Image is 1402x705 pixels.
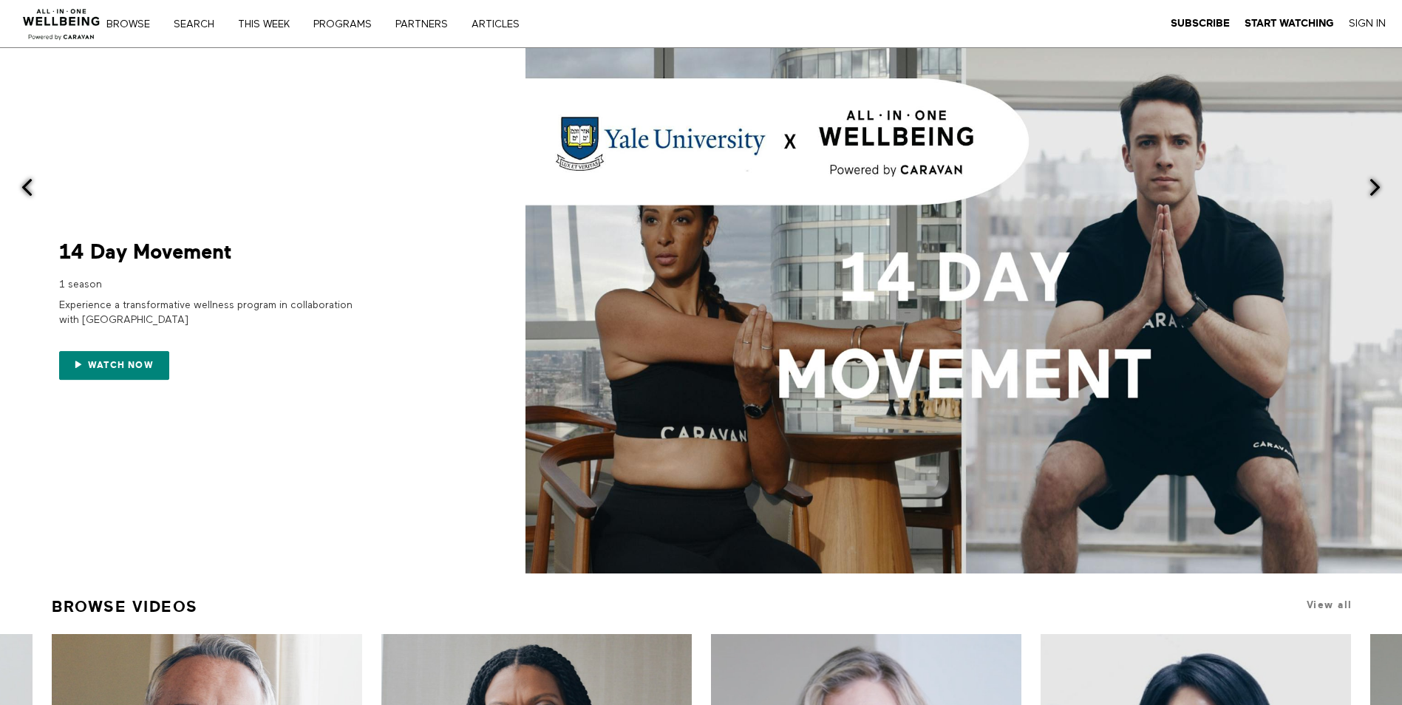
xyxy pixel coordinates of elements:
[169,19,230,30] a: Search
[308,19,387,30] a: PROGRAMS
[101,19,166,30] a: Browse
[1171,17,1230,30] a: Subscribe
[1245,17,1334,30] a: Start Watching
[52,591,198,622] a: Browse Videos
[466,19,535,30] a: ARTICLES
[233,19,305,30] a: THIS WEEK
[1245,18,1334,29] strong: Start Watching
[1349,17,1386,30] a: Sign In
[117,16,550,31] nav: Primary
[390,19,463,30] a: PARTNERS
[1171,18,1230,29] strong: Subscribe
[1307,599,1352,610] a: View all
